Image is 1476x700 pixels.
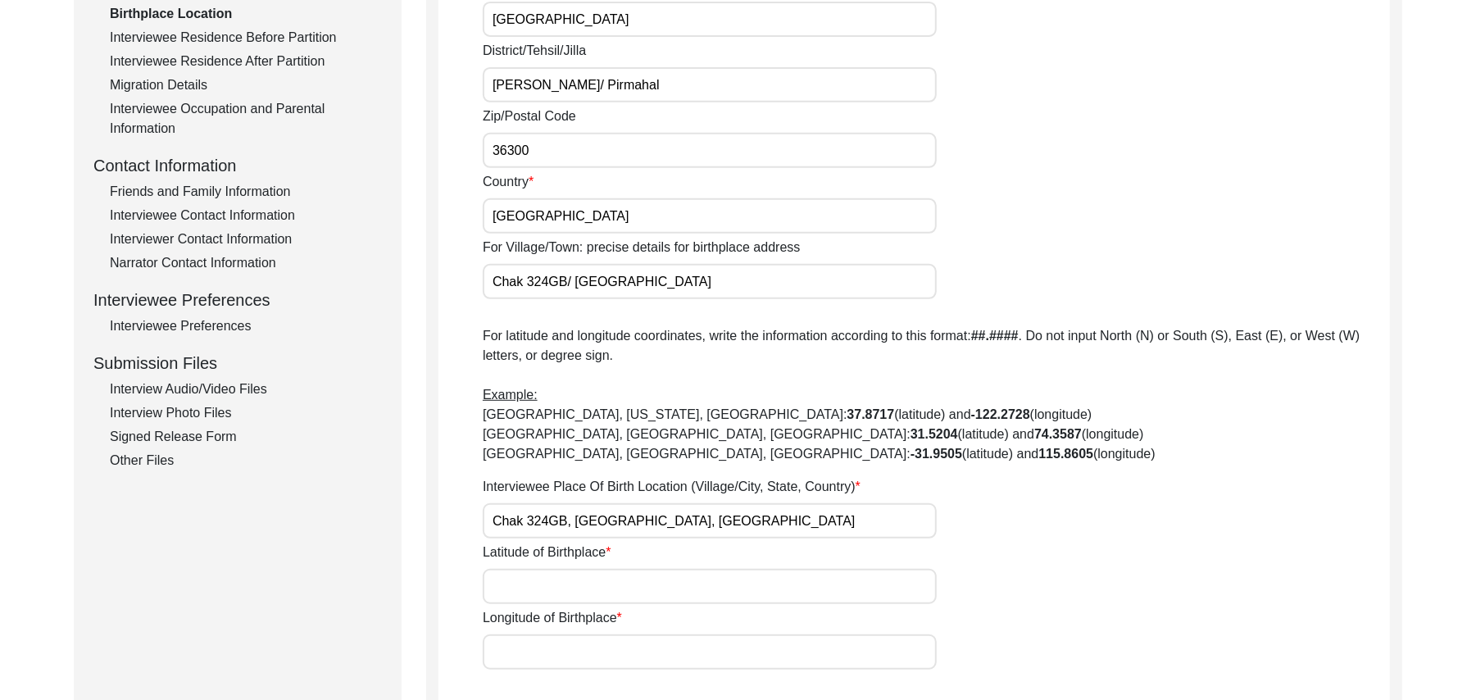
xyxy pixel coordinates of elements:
[93,351,382,375] div: Submission Files
[483,543,611,562] label: Latitude of Birthplace
[110,316,382,336] div: Interviewee Preferences
[110,75,382,95] div: Migration Details
[911,447,962,461] b: -31.9505
[110,451,382,470] div: Other Files
[110,99,382,139] div: Interviewee Occupation and Parental Information
[483,172,534,192] label: Country
[110,380,382,399] div: Interview Audio/Video Files
[483,477,861,497] label: Interviewee Place Of Birth Location (Village/City, State, Country)
[911,427,958,441] b: 31.5204
[483,388,538,402] span: Example:
[93,288,382,312] div: Interviewee Preferences
[847,407,895,421] b: 37.8717
[483,238,800,257] label: For Village/Town: precise details for birthplace address
[483,326,1390,464] p: For latitude and longitude coordinates, write the information according to this format: . Do not ...
[1034,427,1082,441] b: 74.3587
[1038,447,1093,461] b: 115.8605
[110,28,382,48] div: Interviewee Residence Before Partition
[110,182,382,202] div: Friends and Family Information
[93,153,382,178] div: Contact Information
[483,107,576,126] label: Zip/Postal Code
[971,329,1019,343] b: ##.####
[110,206,382,225] div: Interviewee Contact Information
[483,608,622,628] label: Longitude of Birthplace
[110,52,382,71] div: Interviewee Residence After Partition
[971,407,1030,421] b: -122.2728
[110,4,382,24] div: Birthplace Location
[110,403,382,423] div: Interview Photo Files
[110,230,382,249] div: Interviewer Contact Information
[110,427,382,447] div: Signed Release Form
[110,253,382,273] div: Narrator Contact Information
[483,41,586,61] label: District/Tehsil/Jilla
